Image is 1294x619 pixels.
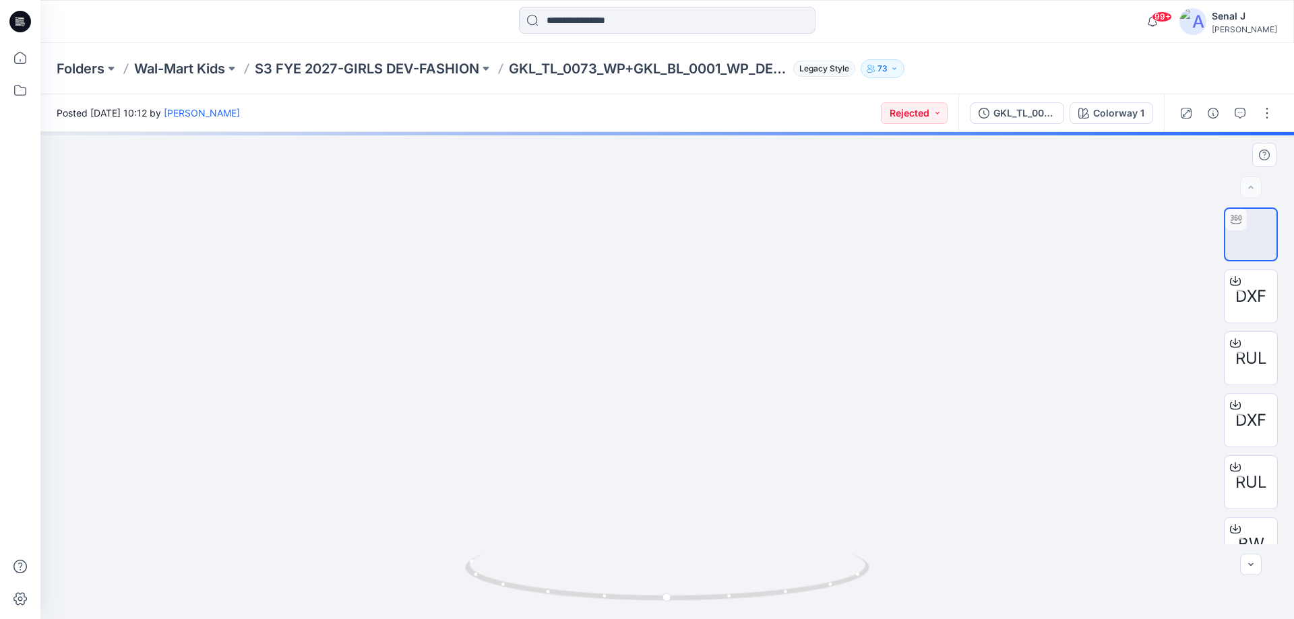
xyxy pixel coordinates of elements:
[1070,102,1153,124] button: Colorway 1
[993,106,1055,121] div: GKL_TL_0073_WP+GKL_BL_0001_WP_DEV_REV1
[57,106,240,120] span: Posted [DATE] 10:12 by
[970,102,1064,124] button: GKL_TL_0073_WP+GKL_BL_0001_WP_DEV_REV1
[793,61,855,77] span: Legacy Style
[1093,106,1144,121] div: Colorway 1
[255,59,479,78] a: S3 FYE 2027-GIRLS DEV-FASHION
[1235,346,1267,370] span: RUL
[1179,8,1206,35] img: avatar
[1152,11,1172,22] span: 99+
[1235,284,1266,308] span: DXF
[1212,8,1277,24] div: Senal J
[1235,470,1267,494] span: RUL
[1202,102,1224,124] button: Details
[861,59,904,78] button: 73
[788,59,855,78] button: Legacy Style
[1235,408,1266,432] span: DXF
[1238,532,1264,556] span: BW
[1212,24,1277,34] div: [PERSON_NAME]
[57,59,104,78] a: Folders
[877,61,888,76] p: 73
[164,107,240,119] a: [PERSON_NAME]
[134,59,225,78] a: Wal-Mart Kids
[509,59,788,78] p: GKL_TL_0073_WP+GKL_BL_0001_WP_DEV_REV1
